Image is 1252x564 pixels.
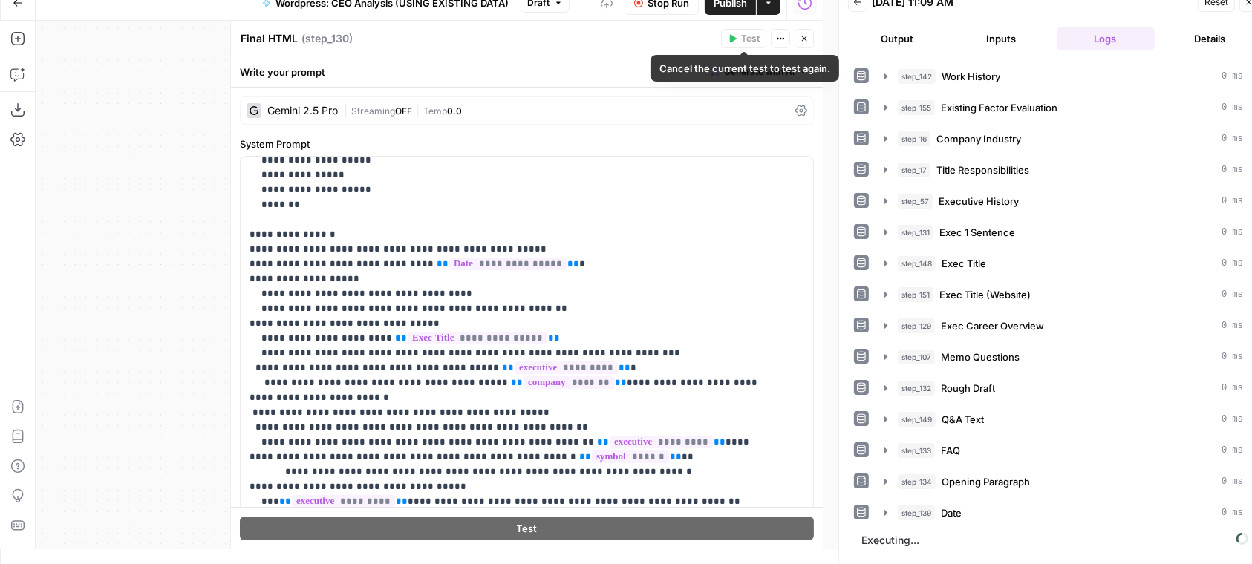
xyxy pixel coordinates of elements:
span: 0 ms [1222,132,1243,145]
span: 0.0 [447,105,462,117]
button: 0 ms [876,376,1252,400]
span: Temp [423,105,447,117]
span: step_16 [898,131,930,146]
span: Date [941,505,962,520]
span: 0 ms [1222,506,1243,519]
span: 0 ms [1222,413,1243,426]
span: Exec Career Overview [941,318,1044,333]
span: OFF [395,105,412,117]
button: 0 ms [876,65,1252,88]
span: Memo Questions [941,350,1020,364]
span: FAQ [941,443,960,458]
span: 0 ms [1222,381,1243,395]
span: | [412,102,423,117]
button: 0 ms [876,407,1252,431]
span: Work History [942,69,1000,84]
span: ( step_130 ) [301,31,353,46]
button: 0 ms [876,189,1252,213]
span: Test [517,521,538,536]
button: 0 ms [876,501,1252,525]
span: Exec Title (Website) [939,287,1031,302]
button: 0 ms [876,158,1252,182]
span: Opening Paragraph [942,474,1030,489]
label: System Prompt [240,137,814,151]
span: Exec 1 Sentence [939,225,1015,240]
span: step_149 [898,412,936,427]
span: 0 ms [1222,194,1243,208]
span: Q&A Text [942,412,984,427]
span: Company Industry [936,131,1021,146]
button: 0 ms [876,220,1252,244]
span: step_57 [898,194,933,209]
button: Logs [1057,27,1155,50]
span: 0 ms [1222,163,1243,177]
span: Streaming [351,105,395,117]
span: step_107 [898,350,935,364]
span: step_129 [898,318,935,333]
span: step_151 [898,287,933,302]
span: step_148 [898,256,936,271]
span: Title Responsibilities [936,163,1029,177]
span: Rough Draft [941,381,995,396]
span: Generate with AI [724,65,795,79]
button: 0 ms [876,470,1252,493]
span: Executive History [939,194,1019,209]
button: Test [721,29,766,48]
span: 0 ms [1222,288,1243,301]
span: step_131 [898,225,933,240]
span: 0 ms [1222,444,1243,457]
span: step_142 [898,69,936,84]
button: 0 ms [876,252,1252,275]
button: Test [240,517,814,540]
span: step_155 [898,100,935,115]
span: Exec Title [942,256,986,271]
span: 0 ms [1222,350,1243,364]
span: step_17 [898,163,930,177]
span: step_134 [898,474,936,489]
span: 0 ms [1222,101,1243,114]
textarea: Final HTML [241,31,298,46]
span: 0 ms [1222,226,1243,239]
span: | [344,102,351,117]
button: 0 ms [876,345,1252,369]
span: 0 ms [1222,319,1243,332]
span: 0 ms [1222,475,1243,488]
button: Generate with AI [705,62,814,82]
button: Inputs [952,27,1050,50]
span: 0 ms [1222,70,1243,83]
span: step_139 [898,505,935,520]
button: 0 ms [876,96,1252,119]
span: Existing Factor Evaluation [941,100,1057,115]
button: 0 ms [876,439,1252,462]
button: 0 ms [876,314,1252,338]
div: Gemini 2.5 Pro [267,105,338,116]
span: step_133 [898,443,935,458]
button: 0 ms [876,127,1252,151]
button: Output [848,27,946,50]
span: step_132 [898,381,935,396]
button: 0 ms [876,283,1252,306]
span: 0 ms [1222,257,1243,270]
div: Write your prompt [231,56,823,87]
